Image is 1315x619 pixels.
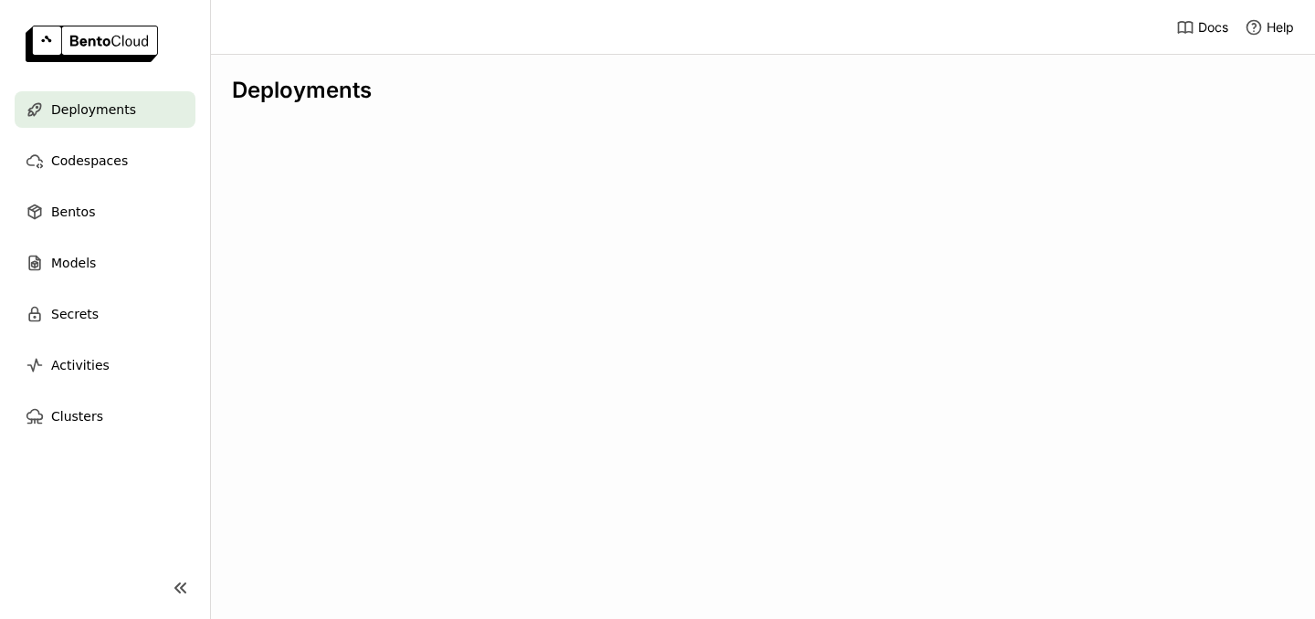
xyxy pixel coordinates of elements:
[1198,19,1228,36] span: Docs
[1245,18,1294,37] div: Help
[15,194,195,230] a: Bentos
[15,296,195,332] a: Secrets
[51,201,95,223] span: Bentos
[15,347,195,383] a: Activities
[26,26,158,62] img: logo
[1176,18,1228,37] a: Docs
[51,99,136,121] span: Deployments
[51,405,103,427] span: Clusters
[232,77,1293,104] div: Deployments
[15,398,195,435] a: Clusters
[51,354,110,376] span: Activities
[51,252,96,274] span: Models
[15,245,195,281] a: Models
[51,150,128,172] span: Codespaces
[1267,19,1294,36] span: Help
[51,303,99,325] span: Secrets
